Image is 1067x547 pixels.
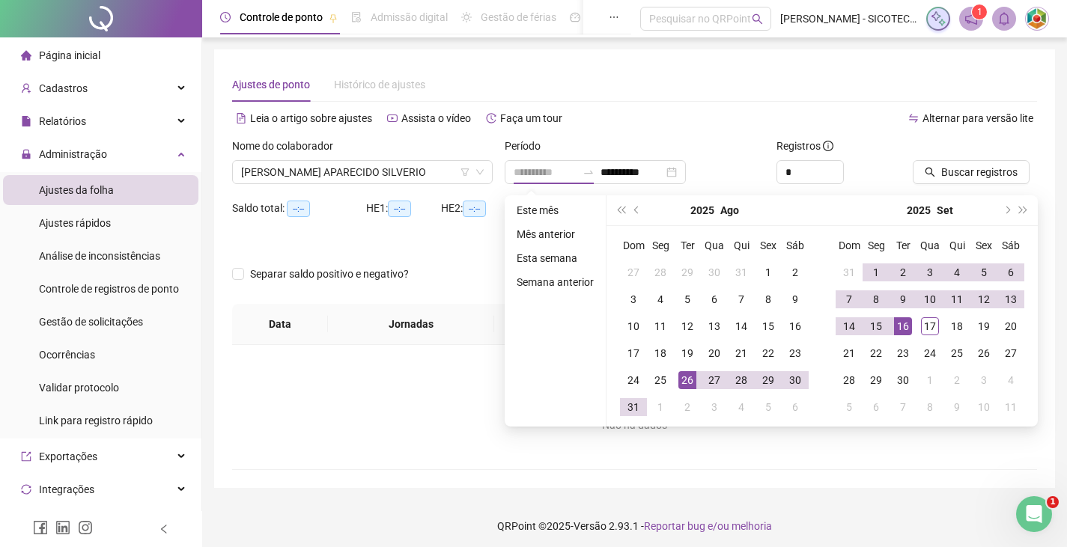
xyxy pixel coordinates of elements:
div: 1 [867,263,885,281]
th: Qui [728,232,755,259]
li: Esta semana [511,249,600,267]
th: Ter [890,232,916,259]
div: 22 [759,344,777,362]
span: info-circle [823,141,833,151]
span: Ajustes rápidos [39,217,111,229]
td: 2025-09-25 [943,340,970,367]
td: 2025-09-05 [755,394,782,421]
div: 1 [921,371,939,389]
div: 15 [759,317,777,335]
div: 13 [705,317,723,335]
span: search [752,13,763,25]
td: 2025-07-29 [674,259,701,286]
div: 15 [867,317,885,335]
div: 16 [786,317,804,335]
li: Este mês [511,201,600,219]
sup: 1 [972,4,987,19]
div: 8 [867,290,885,308]
td: 2025-10-10 [970,394,997,421]
div: 31 [840,263,858,281]
span: --:-- [463,201,486,217]
div: 10 [624,317,642,335]
label: Período [505,138,550,154]
div: 5 [759,398,777,416]
td: 2025-09-03 [916,259,943,286]
div: 4 [651,290,669,308]
div: 3 [624,290,642,308]
td: 2025-08-31 [836,259,863,286]
span: Buscar registros [941,164,1018,180]
span: linkedin [55,520,70,535]
td: 2025-09-28 [836,367,863,394]
div: 23 [894,344,912,362]
span: clock-circle [220,12,231,22]
div: 30 [894,371,912,389]
th: Entrada 1 [494,304,598,345]
span: ellipsis [609,12,619,22]
div: 12 [678,317,696,335]
div: 29 [759,371,777,389]
div: Não há dados [250,417,1019,433]
td: 2025-09-02 [890,259,916,286]
div: 24 [624,371,642,389]
span: Histórico de ajustes [334,79,425,91]
div: 6 [1002,263,1020,281]
div: 25 [651,371,669,389]
div: 7 [840,290,858,308]
span: file [21,116,31,126]
td: 2025-08-29 [755,367,782,394]
span: pushpin [329,13,338,22]
td: 2025-09-05 [970,259,997,286]
span: Análise de inconsistências [39,250,160,262]
td: 2025-09-01 [647,394,674,421]
td: 2025-09-26 [970,340,997,367]
td: 2025-07-31 [728,259,755,286]
td: 2025-09-11 [943,286,970,313]
span: notification [964,12,978,25]
span: instagram [78,520,93,535]
div: 4 [948,263,966,281]
td: 2025-09-07 [836,286,863,313]
div: 9 [786,290,804,308]
span: Reportar bug e/ou melhoria [644,520,772,532]
td: 2025-08-20 [701,340,728,367]
td: 2025-09-27 [997,340,1024,367]
div: 1 [651,398,669,416]
td: 2025-09-30 [890,367,916,394]
td: 2025-08-24 [620,367,647,394]
div: 31 [624,398,642,416]
div: 19 [975,317,993,335]
td: 2025-08-18 [647,340,674,367]
div: 22 [867,344,885,362]
td: 2025-09-13 [997,286,1024,313]
td: 2025-10-09 [943,394,970,421]
span: Relatórios [39,115,86,127]
div: 5 [840,398,858,416]
span: Assista o vídeo [401,112,471,124]
span: 1 [1047,496,1059,508]
div: 3 [921,263,939,281]
div: 7 [732,290,750,308]
td: 2025-08-10 [620,313,647,340]
td: 2025-08-07 [728,286,755,313]
td: 2025-08-13 [701,313,728,340]
span: Versão [574,520,607,532]
div: 16 [894,317,912,335]
td: 2025-08-19 [674,340,701,367]
span: Controle de ponto [240,11,323,23]
td: 2025-08-04 [647,286,674,313]
th: Qua [701,232,728,259]
div: 10 [975,398,993,416]
div: 2 [786,263,804,281]
div: 20 [1002,317,1020,335]
td: 2025-10-07 [890,394,916,421]
th: Seg [647,232,674,259]
span: swap-right [583,166,595,178]
div: 14 [840,317,858,335]
td: 2025-09-15 [863,313,890,340]
td: 2025-09-18 [943,313,970,340]
div: 27 [705,371,723,389]
div: 11 [651,317,669,335]
td: 2025-10-05 [836,394,863,421]
td: 2025-09-21 [836,340,863,367]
